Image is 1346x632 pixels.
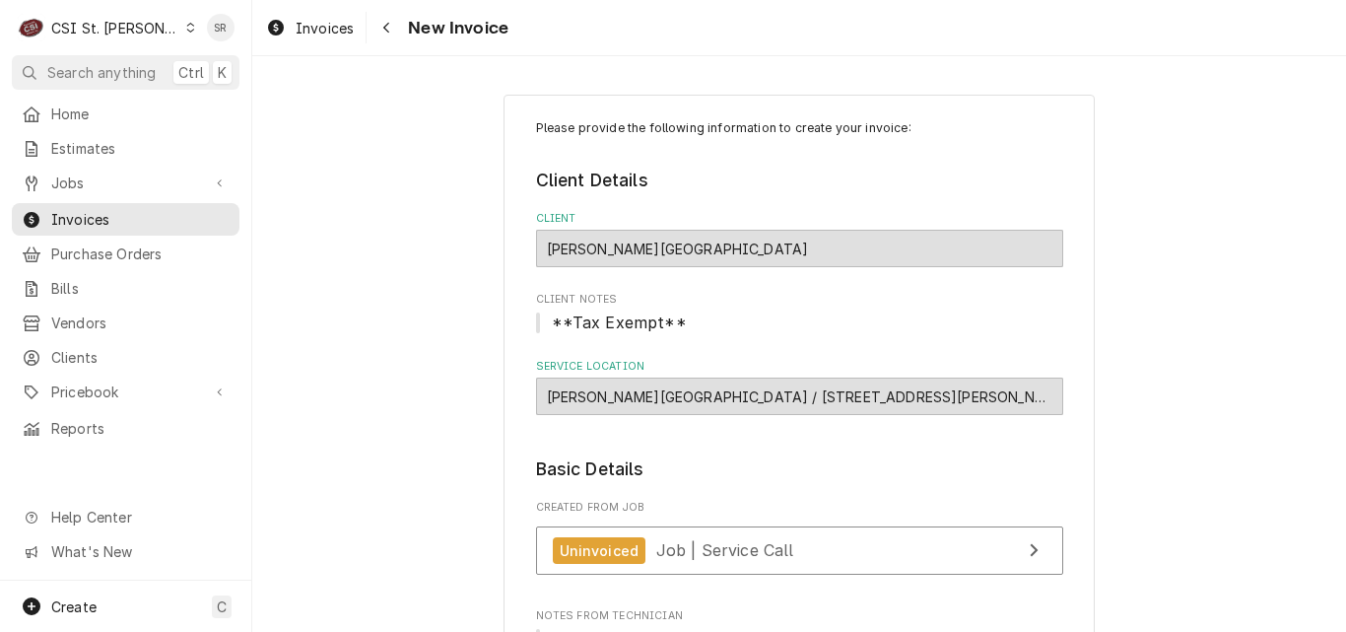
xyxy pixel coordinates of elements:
span: New Invoice [402,15,508,41]
span: Ctrl [178,62,204,83]
a: View Job [536,527,1063,575]
div: Webster Univ Crossroads Food Court / 175 Edgar Road, Webster Groves, MO 63119 [536,378,1063,415]
span: Help Center [51,507,228,527]
a: Home [12,98,239,130]
p: Please provide the following information to create your invoice: [536,119,1063,137]
a: Invoices [258,12,362,44]
span: Client Notes [536,292,1063,308]
label: Service Location [536,359,1063,375]
div: Webster University [536,230,1063,267]
div: Stephani Roth's Avatar [207,14,235,41]
a: Go to Jobs [12,167,239,199]
span: Invoices [296,18,354,38]
div: CSI St. [PERSON_NAME] [51,18,179,38]
span: Home [51,104,230,124]
div: Service Location [536,359,1063,415]
span: Search anything [47,62,156,83]
a: Reports [12,412,239,445]
span: Create [51,598,97,615]
div: CSI St. Louis's Avatar [18,14,45,41]
a: Bills [12,272,239,305]
label: Client [536,211,1063,227]
span: Clients [51,347,230,368]
div: C [18,14,45,41]
span: Reports [51,418,230,439]
button: Navigate back [370,12,402,43]
span: Created From Job [536,500,1063,516]
div: Client [536,211,1063,267]
span: Client Notes [536,311,1063,334]
a: Go to Help Center [12,501,239,533]
a: Go to Pricebook [12,376,239,408]
a: Estimates [12,132,239,165]
span: Jobs [51,173,200,193]
span: What's New [51,541,228,562]
span: Estimates [51,138,230,159]
span: Pricebook [51,382,200,402]
legend: Client Details [536,168,1063,193]
span: Vendors [51,313,230,333]
span: Bills [51,278,230,299]
button: Search anythingCtrlK [12,55,239,90]
a: Go to What's New [12,535,239,568]
div: SR [207,14,235,41]
span: Job | Service Call [656,540,794,560]
span: Notes From Technician [536,608,1063,624]
a: Vendors [12,307,239,339]
div: Client Notes [536,292,1063,334]
legend: Basic Details [536,456,1063,482]
div: Uninvoiced [553,537,646,564]
a: Clients [12,341,239,374]
a: Invoices [12,203,239,236]
span: Purchase Orders [51,244,230,264]
span: K [218,62,227,83]
div: Created From Job [536,500,1063,585]
span: Invoices [51,209,230,230]
a: Purchase Orders [12,238,239,270]
span: C [217,597,227,617]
